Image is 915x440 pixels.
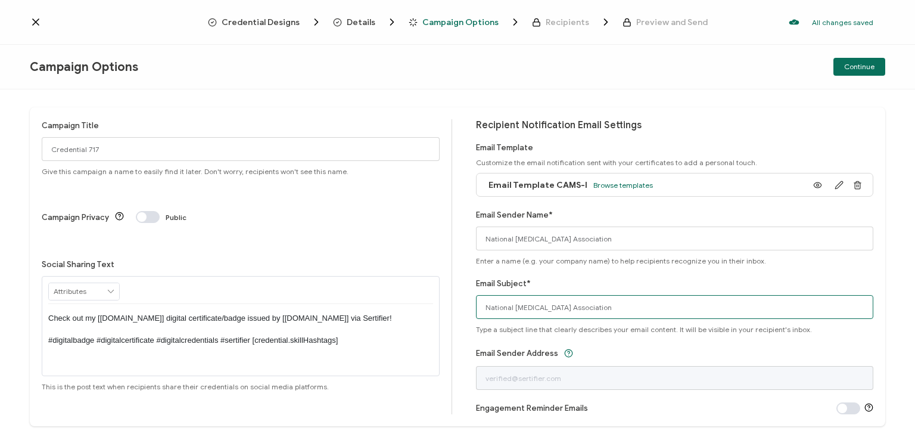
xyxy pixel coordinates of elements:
span: Credential Designs [222,18,300,27]
label: Engagement Reminder Emails [476,404,588,413]
span: Email Template CAMS-I [488,180,587,190]
span: Campaign Options [30,60,138,75]
span: Recipient Notification Email Settings [476,119,642,131]
iframe: Chat Widget [855,383,915,440]
span: Preview and Send [623,18,708,27]
span: Give this campaign a name to easily find it later. Don't worry, recipients won't see this name. [42,167,348,176]
input: verified@sertifier.com [476,366,874,390]
label: Email Sender Name* [476,210,553,219]
span: Campaign Options [409,16,521,28]
span: Public [166,213,186,222]
span: Customize the email notification sent with your certificates to add a personal touch. [476,158,757,167]
label: Email Template [476,143,533,152]
input: Name [476,227,874,250]
span: Credential Designs [208,16,322,28]
span: Details [347,18,375,27]
span: Enter a name (e.g. your company name) to help recipients recognize you in their inbox. [476,256,766,265]
label: Email Sender Address [476,349,558,358]
label: Campaign Title [42,121,99,130]
label: Social Sharing Text [42,260,114,269]
button: Continue [833,58,885,76]
input: Campaign Options [42,137,440,161]
input: Subject [476,295,874,319]
span: Browse templates [593,181,653,190]
span: Type a subject line that clearly describes your email content. It will be visible in your recipie... [476,325,812,334]
span: Recipients [546,18,589,27]
p: Check out my [[DOMAIN_NAME]] digital certificate/badge issued by [[DOMAIN_NAME]] via Sertifier! #... [48,313,433,346]
span: Recipients [532,16,612,28]
span: Preview and Send [636,18,708,27]
span: Details [333,16,398,28]
div: Breadcrumb [208,16,708,28]
span: Campaign Options [422,18,499,27]
span: This is the post text when recipients share their credentials on social media platforms. [42,382,329,391]
p: All changes saved [812,18,873,27]
input: Attributes [49,283,119,300]
span: Continue [844,63,874,70]
label: Campaign Privacy [42,213,109,222]
label: Email Subject* [476,279,531,288]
